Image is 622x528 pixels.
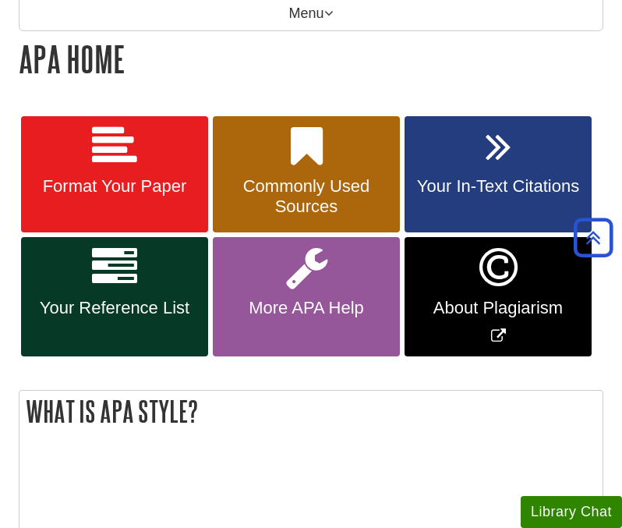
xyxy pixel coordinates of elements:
[213,116,400,233] a: Commonly Used Sources
[33,176,196,197] span: Format Your Paper
[21,116,208,233] a: Format Your Paper
[33,298,196,318] span: Your Reference List
[213,237,400,356] a: More APA Help
[19,391,603,432] h2: What is APA Style?
[21,237,208,356] a: Your Reference List
[416,176,580,197] span: Your In-Text Citations
[405,116,592,233] a: Your In-Text Citations
[224,176,388,217] span: Commonly Used Sources
[405,237,592,356] a: Link opens in new window
[521,496,622,528] button: Library Chat
[416,298,580,318] span: About Plagiarism
[224,298,388,318] span: More APA Help
[568,227,618,248] a: Back to Top
[19,39,603,79] h1: APA Home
